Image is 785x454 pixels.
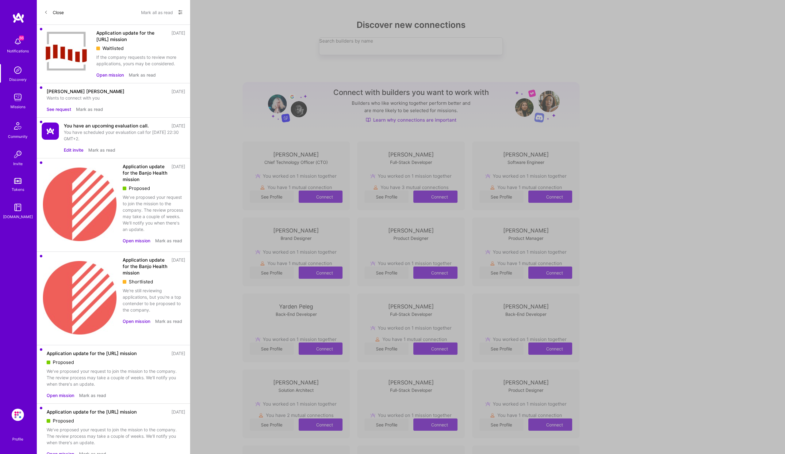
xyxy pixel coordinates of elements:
div: Proposed [123,185,185,191]
div: [DATE] [171,123,185,129]
div: You have scheduled your evaluation call for [DATE] 22:30 GMT+2. [64,129,185,142]
div: Application update for the Banjo Health mission [123,163,168,183]
button: Open mission [96,72,124,78]
button: Open mission [123,318,150,324]
div: Missions [10,104,25,110]
img: tokens [14,178,21,184]
div: [PERSON_NAME] [PERSON_NAME] [47,88,124,95]
div: You have an upcoming evaluation call. [64,123,149,129]
img: Evinced: AI-Agents Accessibility Solution [12,409,24,421]
div: We've proposed your request to join the mission to the company. The review process may take a cou... [47,426,185,446]
div: [DATE] [171,409,185,415]
button: Edit invite [64,147,83,153]
div: If the company requests to review more applications, yours may be considered. [96,54,185,67]
img: Invite [12,148,24,161]
img: logo [12,12,25,23]
div: Wants to connect with you [47,95,185,101]
div: [DATE] [171,163,185,183]
button: Mark as read [155,318,182,324]
div: We've proposed your request to join the mission to the company. The review process may take a cou... [47,368,185,387]
div: Profile [12,436,23,442]
img: teamwork [12,91,24,104]
img: Community [10,119,25,133]
div: Application update for the [URL] mission [47,350,137,357]
div: Tokens [12,186,24,193]
img: discovery [12,64,24,76]
div: [DOMAIN_NAME] [3,214,33,220]
div: Notifications [7,48,29,54]
a: Profile [10,429,25,442]
img: Company Logo [42,257,118,340]
div: [DATE] [171,88,185,95]
button: Open mission [47,392,74,399]
div: Application update for the [URL] mission [96,30,168,43]
div: Discovery [9,76,27,83]
img: Company Logo [42,30,91,73]
button: Close [44,7,64,17]
div: Shortlisted [123,278,185,285]
button: Mark as read [76,106,103,112]
img: bell [12,36,24,48]
div: Application update for the [URL] mission [47,409,137,415]
div: We're still reviewing applications, but you're a top contender to be proposed to the company. [123,287,185,313]
div: Invite [13,161,23,167]
div: [DATE] [171,257,185,276]
div: Application update for the Banjo Health mission [123,257,168,276]
div: Proposed [47,359,185,365]
a: Evinced: AI-Agents Accessibility Solution [10,409,25,421]
button: Mark as read [79,392,106,399]
button: Mark as read [155,237,182,244]
img: guide book [12,201,24,214]
div: We've proposed your request to join the mission to the company. The review process may take a cou... [123,194,185,233]
div: Proposed [47,418,185,424]
div: [DATE] [171,30,185,43]
button: See request [47,106,71,112]
button: Open mission [123,237,150,244]
img: Company Logo [42,163,118,247]
button: Mark all as read [141,7,173,17]
span: 66 [19,36,24,40]
button: Mark as read [129,72,156,78]
div: Community [8,133,28,140]
div: Waitlisted [96,45,185,51]
button: Mark as read [88,147,115,153]
div: [DATE] [171,350,185,357]
img: Company Logo [42,123,59,140]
